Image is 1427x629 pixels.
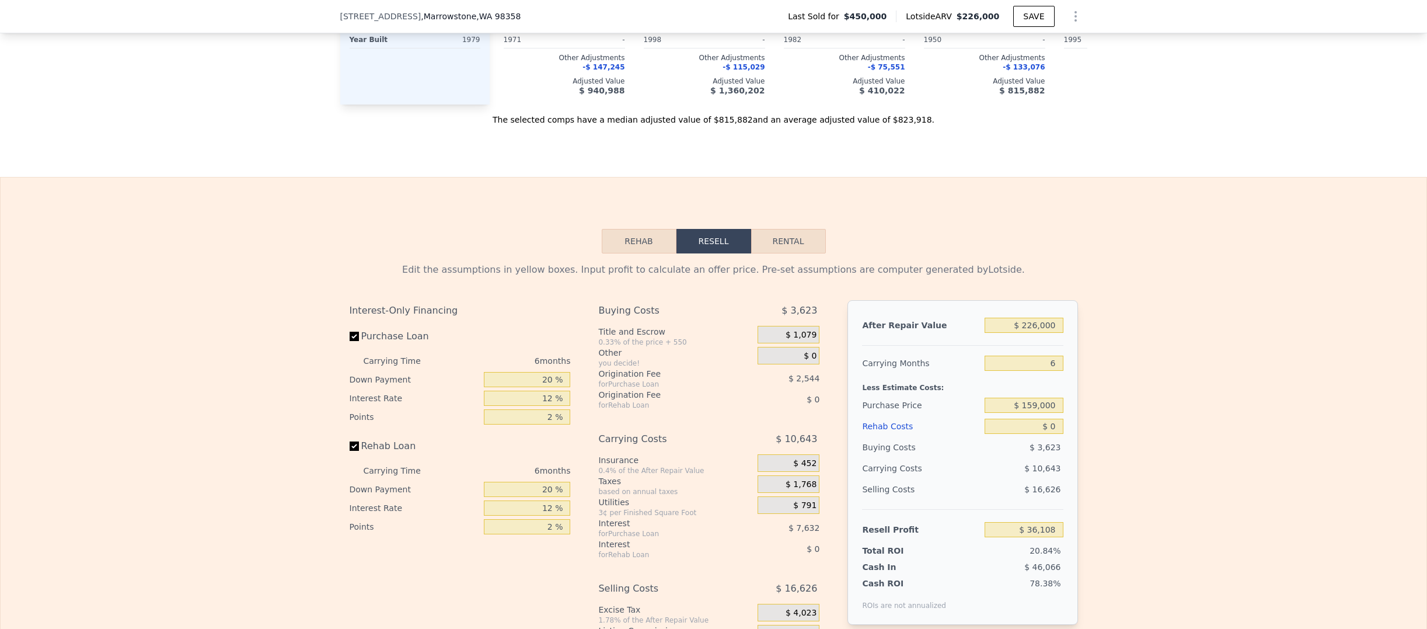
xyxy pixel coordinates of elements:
[906,11,956,22] span: Lotside ARV
[807,544,819,554] span: $ 0
[598,429,728,450] div: Carrying Costs
[644,32,702,48] div: 1998
[598,578,728,599] div: Selling Costs
[804,351,817,362] span: $ 0
[784,32,842,48] div: 1982
[1064,77,1185,86] div: Adjusted Value
[476,12,521,21] span: , WA 98358
[1030,579,1060,588] span: 78.38%
[987,32,1045,48] div: -
[784,53,905,62] div: Other Adjustments
[598,538,728,550] div: Interest
[598,508,753,517] div: 3¢ per Finished Square Foot
[644,77,765,86] div: Adjusted Value
[598,368,728,380] div: Origination Fee
[784,77,905,86] div: Adjusted Value
[793,458,817,469] span: $ 452
[1030,443,1060,452] span: $ 3,623
[421,11,521,22] span: , Marrowstone
[598,604,753,616] div: Excise Tax
[776,578,817,599] span: $ 16,626
[788,11,844,22] span: Last Sold for
[786,330,817,340] span: $ 1,079
[862,458,935,479] div: Carrying Costs
[1064,32,1122,48] div: 1995
[1024,562,1060,572] span: $ 46,066
[350,442,359,451] input: Rehab Loan
[598,338,753,347] div: 0.33% of the price + 550
[862,561,935,573] div: Cash In
[862,589,946,610] div: ROIs are not annualized
[793,501,817,511] span: $ 791
[417,32,480,48] div: 1979
[847,32,905,48] div: -
[862,437,980,458] div: Buying Costs
[350,370,480,389] div: Down Payment
[340,11,421,22] span: [STREET_ADDRESS]
[862,395,980,416] div: Purchase Price
[598,359,753,368] div: you decide!
[1024,464,1060,473] span: $ 10,643
[788,374,819,383] span: $ 2,544
[364,461,439,480] div: Carrying Time
[350,263,1078,277] div: Edit the assumptions in yellow boxes. Input profit to calculate an offer price. Pre-set assumptio...
[350,326,480,347] label: Purchase Loan
[1064,5,1087,28] button: Show Options
[504,53,625,62] div: Other Adjustments
[598,550,728,560] div: for Rehab Loan
[999,86,1045,95] span: $ 815,882
[644,53,765,62] div: Other Adjustments
[350,517,480,536] div: Points
[350,332,359,341] input: Purchase Loan
[924,77,1045,86] div: Adjusted Value
[598,496,753,508] div: Utilities
[598,454,753,466] div: Insurance
[598,326,753,338] div: Title and Escrow
[504,77,625,86] div: Adjusted Value
[957,12,1000,21] span: $226,000
[751,229,826,253] button: Rental
[723,63,765,71] span: -$ 115,029
[776,429,817,450] span: $ 10,643
[598,401,728,410] div: for Rehab Loan
[862,545,935,557] div: Total ROI
[582,63,624,71] span: -$ 147,245
[924,53,1045,62] div: Other Adjustments
[786,608,817,618] span: $ 4,023
[844,11,887,22] span: $450,000
[598,389,728,401] div: Origination Fee
[710,86,765,95] span: $ 1,360,202
[598,529,728,538] div: for Purchase Loan
[868,63,905,71] span: -$ 75,551
[1064,53,1185,62] div: Other Adjustments
[598,616,753,625] div: 1.78% of the After Repair Value
[598,517,728,529] div: Interest
[862,374,1063,395] div: Less Estimate Costs:
[444,461,571,480] div: 6 months
[350,389,480,408] div: Interest Rate
[862,479,980,500] div: Selling Costs
[707,32,765,48] div: -
[807,395,819,404] span: $ 0
[444,352,571,370] div: 6 months
[1030,546,1060,555] span: 20.84%
[859,86,905,95] span: $ 410,022
[579,86,624,95] span: $ 940,988
[350,32,413,48] div: Year Built
[350,436,480,457] label: Rehab Loan
[598,380,728,389] div: for Purchase Loan
[862,315,980,336] div: After Repair Value
[676,229,751,253] button: Resell
[504,32,562,48] div: 1971
[786,479,817,490] span: $ 1,768
[598,466,753,475] div: 0.4% of the After Repair Value
[1003,63,1045,71] span: -$ 133,076
[340,105,1087,126] div: The selected comps have a median adjusted value of $815,882 and an average adjusted value of $823...
[862,578,946,589] div: Cash ROI
[862,353,980,374] div: Carrying Months
[862,519,980,540] div: Resell Profit
[1024,485,1060,494] span: $ 16,626
[364,352,439,370] div: Carrying Time
[598,475,753,487] div: Taxes
[924,32,982,48] div: 1950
